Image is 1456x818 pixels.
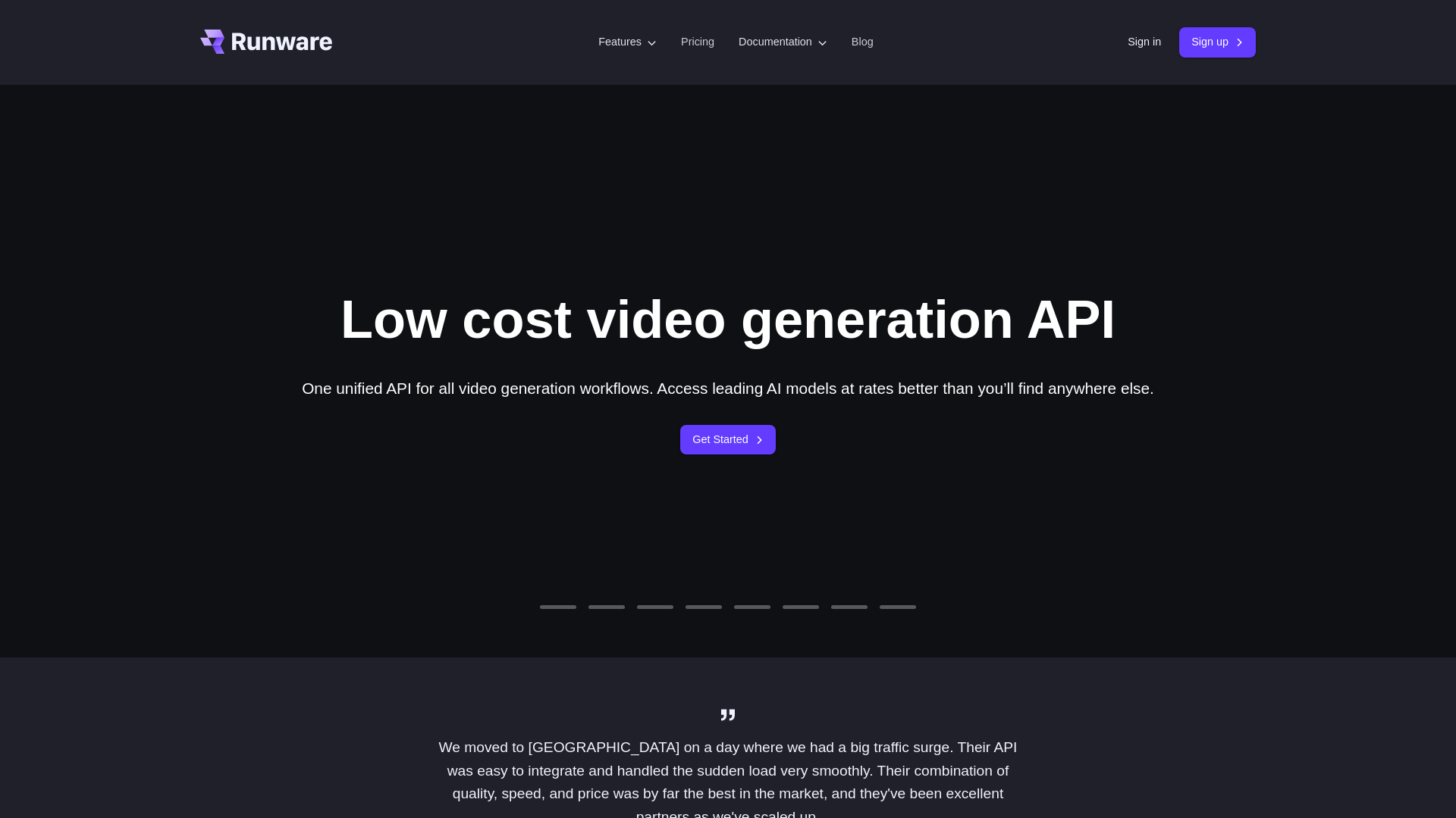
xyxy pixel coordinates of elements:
[598,33,657,51] label: Features
[739,33,827,51] label: Documentation
[200,30,332,54] a: Go to /
[852,33,874,51] a: Blog
[680,425,776,454] a: Get Started
[681,33,714,51] a: Pricing
[302,376,1154,401] p: One unified API for all video generation workflows. Access leading AI models at rates better than...
[1179,27,1256,57] a: Sign up
[340,288,1116,351] h1: Low cost video generation API
[1128,33,1161,51] a: Sign in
